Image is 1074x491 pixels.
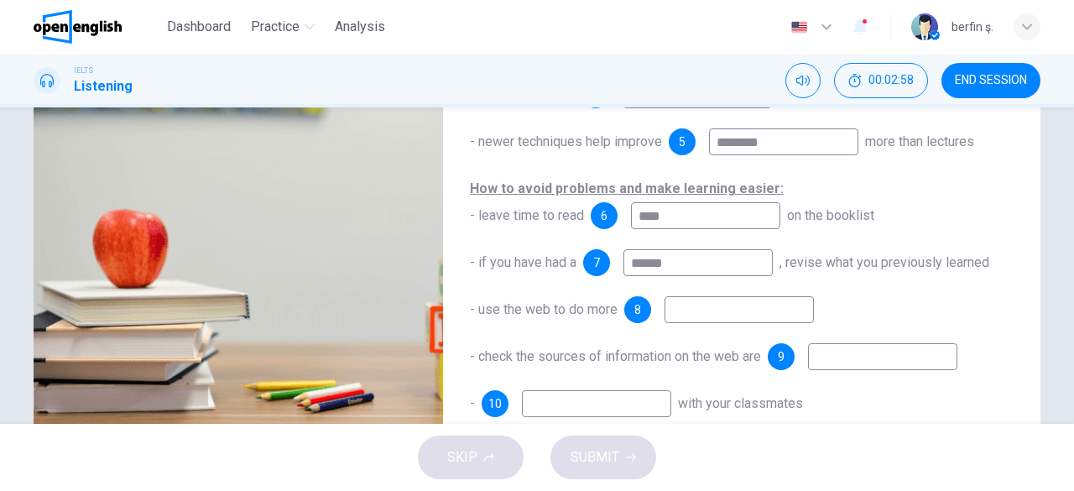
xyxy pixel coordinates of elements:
[834,63,928,98] button: 00:02:58
[955,74,1027,87] span: END SESSION
[941,63,1040,98] button: END SESSION
[244,12,321,42] button: Practice
[470,180,784,223] span: - leave time to read
[167,17,231,37] span: Dashboard
[951,17,993,37] div: berfin ş.
[470,301,618,317] span: - use the web to do more
[328,12,392,42] button: Analysis
[74,76,133,97] h1: Listening
[865,133,974,149] span: more than lectures
[601,210,607,222] span: 6
[470,395,475,411] span: -
[470,348,761,364] span: - check the sources of information on the web are
[335,17,385,37] span: Analysis
[34,10,122,44] img: OpenEnglish logo
[779,254,989,270] span: , revise what you previously learned
[34,10,160,44] a: OpenEnglish logo
[593,257,600,269] span: 7
[778,351,785,363] span: 9
[160,12,237,42] button: Dashboard
[834,63,928,98] div: Hide
[678,395,803,411] span: with your classmates
[868,74,914,87] span: 00:02:58
[470,180,784,196] u: How to avoid problems and make learning easier:
[470,254,576,270] span: - if you have had a
[787,207,874,223] span: on the booklist
[911,13,938,40] img: Profile picture
[470,133,662,149] span: - newer techniques help improve
[679,136,686,148] span: 5
[488,398,502,410] span: 10
[785,63,821,98] div: Mute
[74,65,93,76] span: IELTS
[251,17,300,37] span: Practice
[34,42,443,451] img: Economics Class
[789,21,810,34] img: en
[634,304,641,316] span: 8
